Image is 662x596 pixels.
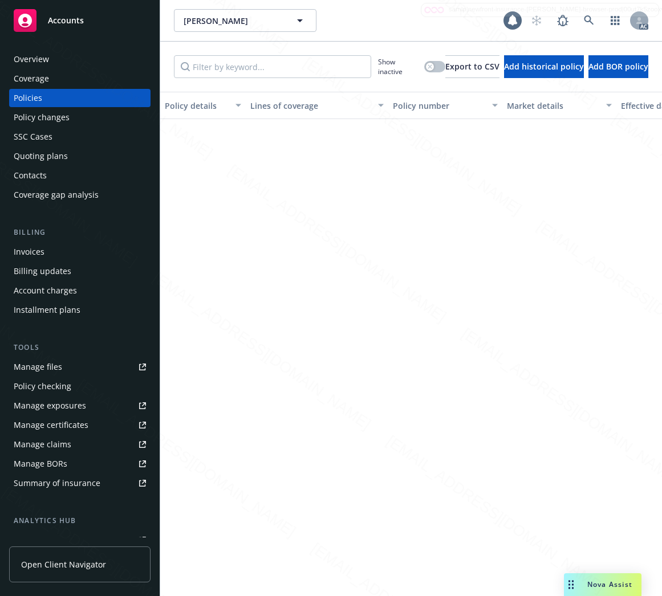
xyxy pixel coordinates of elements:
[160,92,246,119] button: Policy details
[507,100,599,112] div: Market details
[184,15,282,27] span: [PERSON_NAME]
[9,281,151,300] a: Account charges
[9,243,151,261] a: Invoices
[14,435,71,454] div: Manage claims
[250,100,371,112] div: Lines of coverage
[9,397,151,415] a: Manage exposures
[9,5,151,36] a: Accounts
[564,573,641,596] button: Nova Assist
[14,455,67,473] div: Manage BORs
[9,435,151,454] a: Manage claims
[246,92,388,119] button: Lines of coverage
[9,166,151,185] a: Contacts
[14,358,62,376] div: Manage files
[9,50,151,68] a: Overview
[9,377,151,395] a: Policy checking
[14,128,52,146] div: SSC Cases
[9,301,151,319] a: Installment plans
[578,9,600,32] a: Search
[502,92,616,119] button: Market details
[9,108,151,126] a: Policy changes
[445,61,499,72] span: Export to CSV
[393,100,485,112] div: Policy number
[14,301,80,319] div: Installment plans
[9,416,151,434] a: Manage certificates
[9,147,151,165] a: Quoting plans
[9,186,151,204] a: Coverage gap analysis
[21,558,106,570] span: Open Client Navigator
[9,455,151,473] a: Manage BORs
[14,377,71,395] div: Policy checking
[14,89,42,107] div: Policies
[504,55,584,78] button: Add historical policy
[14,243,44,261] div: Invoices
[174,9,316,32] button: [PERSON_NAME]
[9,227,151,238] div: Billing
[14,50,49,68] div: Overview
[388,92,502,119] button: Policy number
[14,531,108,549] div: Loss summary generator
[14,70,49,88] div: Coverage
[9,474,151,492] a: Summary of insurance
[551,9,574,32] a: Report a Bug
[174,55,371,78] input: Filter by keyword...
[9,128,151,146] a: SSC Cases
[587,579,632,589] span: Nova Assist
[378,57,420,76] span: Show inactive
[564,573,578,596] div: Drag to move
[9,342,151,353] div: Tools
[9,70,151,88] a: Coverage
[9,358,151,376] a: Manage files
[165,100,229,112] div: Policy details
[604,9,627,32] a: Switch app
[14,166,47,185] div: Contacts
[14,416,88,434] div: Manage certificates
[14,474,100,492] div: Summary of insurance
[14,262,71,280] div: Billing updates
[9,515,151,526] div: Analytics hub
[588,61,648,72] span: Add BOR policy
[14,147,68,165] div: Quoting plans
[14,397,86,415] div: Manage exposures
[14,186,99,204] div: Coverage gap analysis
[588,55,648,78] button: Add BOR policy
[9,89,151,107] a: Policies
[9,531,151,549] a: Loss summary generator
[445,55,499,78] button: Export to CSV
[504,61,584,72] span: Add historical policy
[48,16,84,25] span: Accounts
[14,281,77,300] div: Account charges
[525,9,548,32] a: Start snowing
[14,108,70,126] div: Policy changes
[9,262,151,280] a: Billing updates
